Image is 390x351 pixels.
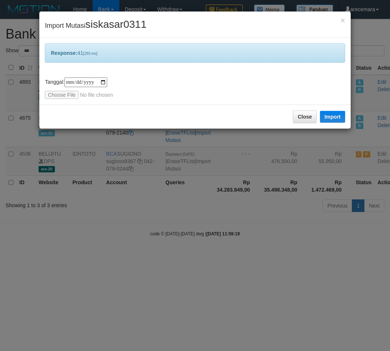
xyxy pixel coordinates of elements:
button: Close [293,110,317,123]
span: Import Mutasi [45,22,146,29]
div: 41 [45,43,345,63]
b: Response: [51,50,77,56]
button: Import [320,111,345,123]
div: Tanggal: [45,77,345,99]
span: [293 ms] [83,52,97,56]
span: siskasar0311 [85,19,146,30]
button: Close [341,16,345,24]
span: × [341,16,345,24]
